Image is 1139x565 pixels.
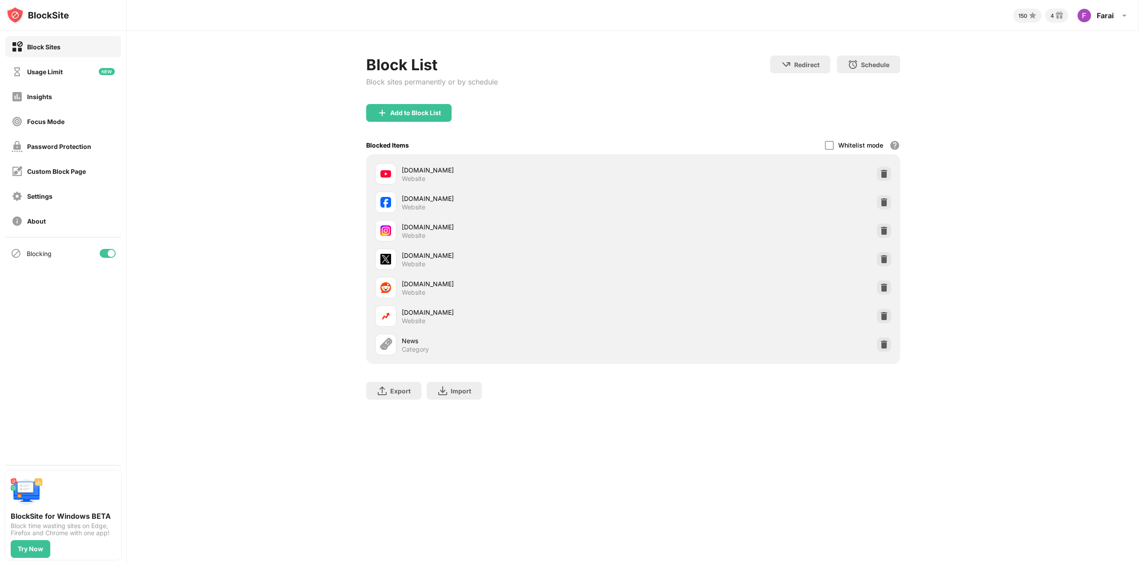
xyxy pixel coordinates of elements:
[12,41,23,52] img: block-on.svg
[1054,10,1065,21] img: reward-small.svg
[27,217,46,225] div: About
[1050,12,1054,19] div: 4
[6,6,69,24] img: logo-blocksite.svg
[366,56,498,74] div: Block List
[12,66,23,77] img: time-usage-off.svg
[380,311,391,321] img: favicons
[451,387,471,395] div: Import
[402,289,425,297] div: Website
[1018,12,1027,19] div: 150
[378,336,393,354] div: 🗞
[402,336,633,345] div: News
[380,282,391,293] img: favicons
[390,387,411,395] div: Export
[12,116,23,127] img: focus-off.svg
[366,77,498,86] div: Block sites permanently or by schedule
[380,225,391,236] img: favicons
[380,197,391,208] img: favicons
[402,165,633,175] div: [DOMAIN_NAME]
[402,317,425,325] div: Website
[27,43,61,51] div: Block Sites
[794,61,820,68] div: Redirect
[402,251,633,260] div: [DOMAIN_NAME]
[402,279,633,289] div: [DOMAIN_NAME]
[402,260,425,268] div: Website
[366,141,409,149] div: Blocked Items
[27,68,63,76] div: Usage Limit
[402,232,425,240] div: Website
[12,191,23,202] img: settings-off.svg
[99,68,115,75] img: new-icon.svg
[1097,11,1114,20] div: Farai
[838,141,883,149] div: Whitelist mode
[27,143,91,150] div: Password Protection
[380,254,391,264] img: favicons
[861,61,889,68] div: Schedule
[27,93,52,100] div: Insights
[1027,10,1038,21] img: points-small.svg
[402,345,429,353] div: Category
[27,250,52,257] div: Blocking
[11,476,43,508] img: push-desktop.svg
[11,522,116,537] div: Block time wasting sites on Edge, Firefox and Chrome with one app!
[12,141,23,152] img: password-protection-off.svg
[18,545,43,553] div: Try Now
[402,222,633,232] div: [DOMAIN_NAME]
[11,512,116,521] div: BlockSite for Windows BETA
[12,216,23,227] img: about-off.svg
[27,192,53,200] div: Settings
[402,194,633,203] div: [DOMAIN_NAME]
[1077,8,1091,23] img: AItbvmlhzVz2fcroTD6mqZwFVlhivdtePf_a-WGVP5F4=s96-c
[402,175,425,183] div: Website
[402,308,633,317] div: [DOMAIN_NAME]
[390,109,441,116] div: Add to Block List
[402,203,425,211] div: Website
[12,91,23,102] img: insights-off.svg
[11,248,21,259] img: blocking-icon.svg
[380,168,391,179] img: favicons
[12,166,23,177] img: customize-block-page-off.svg
[27,168,86,175] div: Custom Block Page
[27,118,65,125] div: Focus Mode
